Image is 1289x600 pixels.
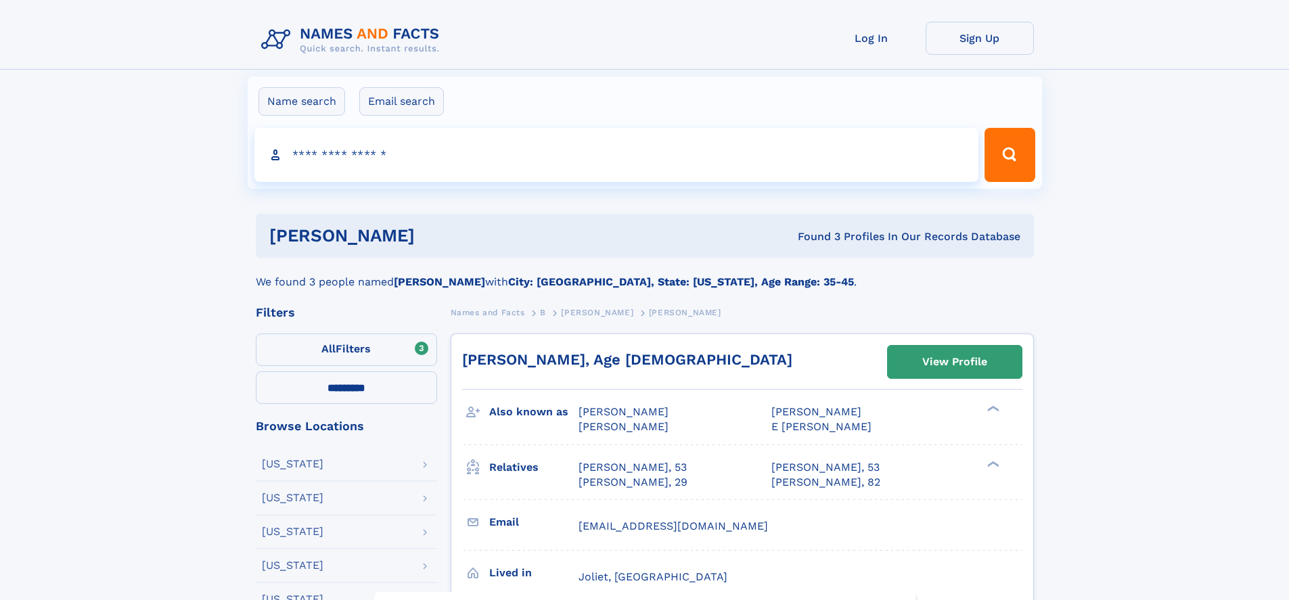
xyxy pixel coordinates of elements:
[489,456,579,479] h3: Relatives
[394,275,485,288] b: [PERSON_NAME]
[256,22,451,58] img: Logo Names and Facts
[771,420,872,433] span: E [PERSON_NAME]
[888,346,1022,378] a: View Profile
[256,333,437,366] label: Filters
[771,460,880,475] a: [PERSON_NAME], 53
[817,22,926,55] a: Log In
[258,87,345,116] label: Name search
[985,128,1035,182] button: Search Button
[540,308,546,317] span: B
[771,405,861,418] span: [PERSON_NAME]
[579,475,687,490] a: [PERSON_NAME], 29
[262,526,323,537] div: [US_STATE]
[462,351,792,368] a: [PERSON_NAME], Age [DEMOGRAPHIC_DATA]
[262,459,323,469] div: [US_STATE]
[606,229,1020,244] div: Found 3 Profiles In Our Records Database
[926,22,1034,55] a: Sign Up
[321,342,336,355] span: All
[262,492,323,503] div: [US_STATE]
[771,475,880,490] a: [PERSON_NAME], 82
[579,520,768,532] span: [EMAIL_ADDRESS][DOMAIN_NAME]
[922,346,987,377] div: View Profile
[984,405,1000,413] div: ❯
[561,304,633,321] a: [PERSON_NAME]
[579,460,687,475] a: [PERSON_NAME], 53
[359,87,444,116] label: Email search
[561,308,633,317] span: [PERSON_NAME]
[984,459,1000,468] div: ❯
[489,511,579,534] h3: Email
[508,275,854,288] b: City: [GEOGRAPHIC_DATA], State: [US_STATE], Age Range: 35-45
[256,258,1034,290] div: We found 3 people named with .
[269,227,606,244] h1: [PERSON_NAME]
[254,128,979,182] input: search input
[540,304,546,321] a: B
[451,304,525,321] a: Names and Facts
[579,570,727,583] span: Joliet, [GEOGRAPHIC_DATA]
[649,308,721,317] span: [PERSON_NAME]
[256,420,437,432] div: Browse Locations
[579,405,669,418] span: [PERSON_NAME]
[256,306,437,319] div: Filters
[579,420,669,433] span: [PERSON_NAME]
[262,560,323,571] div: [US_STATE]
[489,400,579,423] h3: Also known as
[489,561,579,584] h3: Lived in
